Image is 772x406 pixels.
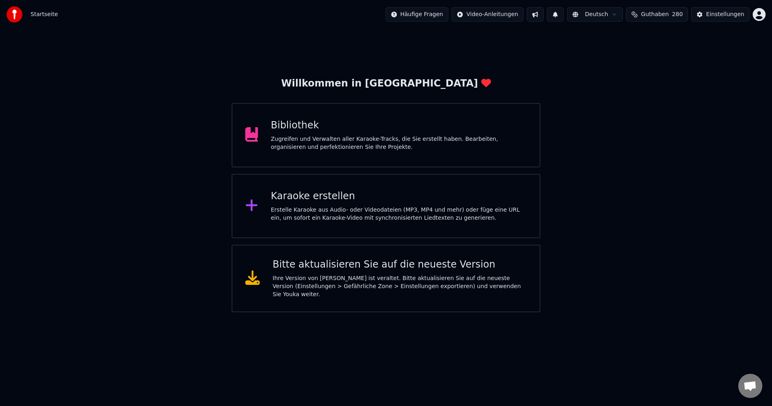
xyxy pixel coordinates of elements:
div: Bitte aktualisieren Sie auf die neueste Version [273,258,527,271]
span: 280 [672,10,683,19]
div: Chat öffnen [738,374,762,398]
div: Ihre Version von [PERSON_NAME] ist veraltet. Bitte aktualisieren Sie auf die neueste Version (Ein... [273,274,527,299]
nav: breadcrumb [31,10,58,19]
span: Guthaben [641,10,669,19]
span: Startseite [31,10,58,19]
div: Bibliothek [271,119,527,132]
img: youka [6,6,23,23]
button: Häufige Fragen [386,7,449,22]
div: Einstellungen [706,10,744,19]
button: Einstellungen [691,7,749,22]
div: Zugreifen und Verwalten aller Karaoke-Tracks, die Sie erstellt haben. Bearbeiten, organisieren un... [271,135,527,151]
button: Video-Anleitungen [452,7,524,22]
div: Karaoke erstellen [271,190,527,203]
button: Guthaben280 [626,7,688,22]
div: Erstelle Karaoke aus Audio- oder Videodateien (MP3, MP4 und mehr) oder füge eine URL ein, um sofo... [271,206,527,222]
div: Willkommen in [GEOGRAPHIC_DATA] [281,77,491,90]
